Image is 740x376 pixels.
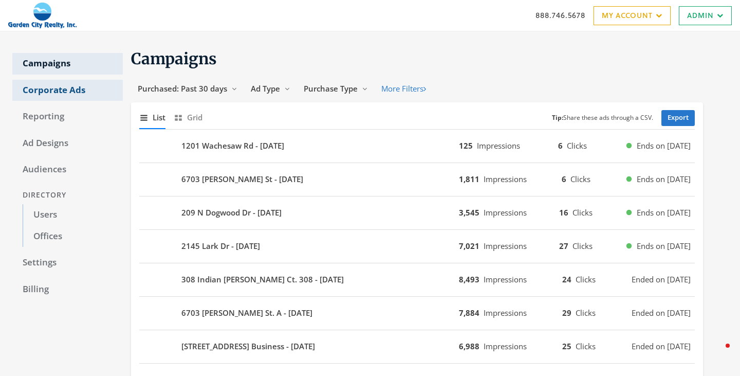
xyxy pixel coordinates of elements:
[244,79,297,98] button: Ad Type
[562,341,571,351] b: 25
[559,207,568,218] b: 16
[576,308,596,318] span: Clicks
[181,341,315,352] b: [STREET_ADDRESS] Business - [DATE]
[705,341,730,366] iframe: Intercom live chat
[594,6,671,25] a: My Account
[477,140,520,151] span: Impressions
[181,274,344,285] b: 308 Indian [PERSON_NAME] Ct. 308 - [DATE]
[484,308,527,318] span: Impressions
[552,113,563,122] b: Tip:
[484,174,527,184] span: Impressions
[459,341,479,351] b: 6,988
[139,267,695,292] button: 308 Indian [PERSON_NAME] Ct. 308 - [DATE]8,493Impressions24ClicksEnded on [DATE]
[559,241,568,251] b: 27
[23,204,123,226] a: Users
[12,252,123,274] a: Settings
[139,106,165,129] button: List
[12,106,123,128] a: Reporting
[139,201,695,225] button: 209 N Dogwood Dr - [DATE]3,545Impressions16ClicksEnds on [DATE]
[637,240,691,252] span: Ends on [DATE]
[459,207,479,218] b: 3,545
[251,83,280,94] span: Ad Type
[131,79,244,98] button: Purchased: Past 30 days
[139,334,695,359] button: [STREET_ADDRESS] Business - [DATE]6,988Impressions25ClicksEnded on [DATE]
[459,174,479,184] b: 1,811
[138,83,227,94] span: Purchased: Past 30 days
[297,79,375,98] button: Purchase Type
[139,301,695,326] button: 6703 [PERSON_NAME] St. A - [DATE]7,884Impressions29ClicksEnded on [DATE]
[12,133,123,154] a: Ad Designs
[459,308,479,318] b: 7,884
[459,241,479,251] b: 7,021
[181,173,303,185] b: 6703 [PERSON_NAME] St - [DATE]
[661,110,695,126] a: Export
[12,80,123,101] a: Corporate Ads
[181,140,284,152] b: 1201 Wachesaw Rd - [DATE]
[632,307,691,319] span: Ended on [DATE]
[484,274,527,284] span: Impressions
[572,207,593,218] span: Clicks
[174,106,202,129] button: Grid
[637,140,691,152] span: Ends on [DATE]
[12,186,123,205] div: Directory
[552,113,653,123] small: Share these ads through a CSV.
[139,234,695,259] button: 2145 Lark Dr - [DATE]7,021Impressions27ClicksEnds on [DATE]
[562,308,571,318] b: 29
[679,6,732,25] a: Admin
[576,274,596,284] span: Clicks
[459,140,473,151] b: 125
[153,112,165,123] span: List
[12,159,123,181] a: Audiences
[139,167,695,192] button: 6703 [PERSON_NAME] St - [DATE]1,811Impressions6ClicksEnds on [DATE]
[375,79,433,98] button: More Filters
[576,341,596,351] span: Clicks
[567,140,587,151] span: Clicks
[637,173,691,185] span: Ends on [DATE]
[632,341,691,352] span: Ended on [DATE]
[484,207,527,218] span: Impressions
[558,140,563,151] b: 6
[181,240,260,252] b: 2145 Lark Dr - [DATE]
[12,279,123,300] a: Billing
[12,53,123,75] a: Campaigns
[637,207,691,219] span: Ends on [DATE]
[535,10,585,21] a: 888.746.5678
[8,3,77,28] img: Adwerx
[459,274,479,284] b: 8,493
[187,112,202,123] span: Grid
[181,207,282,219] b: 209 N Dogwood Dr - [DATE]
[131,49,217,68] span: Campaigns
[484,241,527,251] span: Impressions
[139,134,695,158] button: 1201 Wachesaw Rd - [DATE]125Impressions6ClicksEnds on [DATE]
[484,341,527,351] span: Impressions
[572,241,593,251] span: Clicks
[23,226,123,247] a: Offices
[632,274,691,285] span: Ended on [DATE]
[562,174,566,184] b: 6
[181,307,312,319] b: 6703 [PERSON_NAME] St. A - [DATE]
[570,174,590,184] span: Clicks
[562,274,571,284] b: 24
[304,83,358,94] span: Purchase Type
